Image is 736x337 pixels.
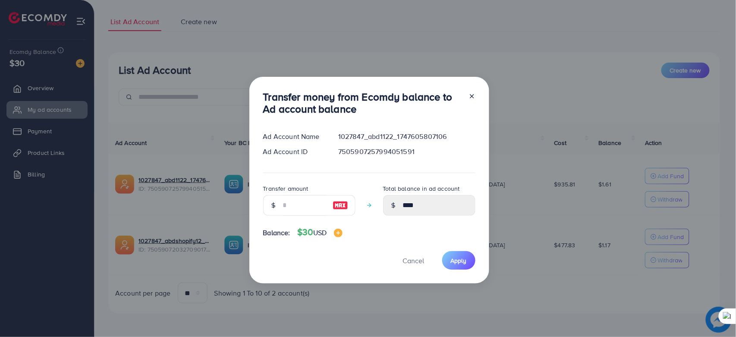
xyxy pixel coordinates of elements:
[331,147,482,157] div: 7505907257994051591
[263,184,308,193] label: Transfer amount
[331,132,482,142] div: 1027847_abd1122_1747605807106
[333,200,348,211] img: image
[392,251,435,270] button: Cancel
[334,229,343,237] img: image
[442,251,475,270] button: Apply
[451,256,467,265] span: Apply
[263,228,290,238] span: Balance:
[403,256,425,265] span: Cancel
[256,132,332,142] div: Ad Account Name
[313,228,327,237] span: USD
[383,184,460,193] label: Total balance in ad account
[256,147,332,157] div: Ad Account ID
[297,227,343,238] h4: $30
[263,91,462,116] h3: Transfer money from Ecomdy balance to Ad account balance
